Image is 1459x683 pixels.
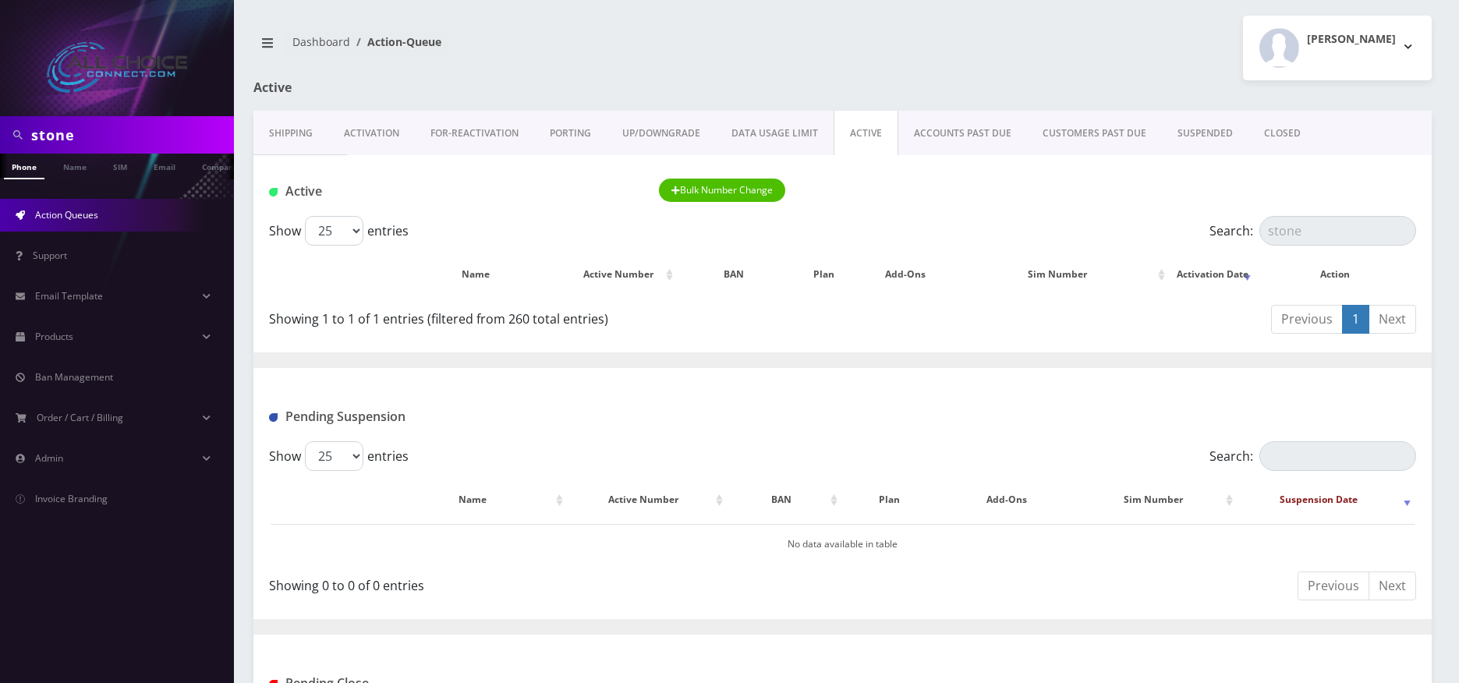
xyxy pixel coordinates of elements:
th: Suspension Date: activate to sort column ascending [1238,477,1415,522]
a: Previous [1271,305,1343,334]
label: Show entries [269,441,409,471]
span: Action Queues [35,208,98,221]
th: Sim Number: activate to sort column ascending [1078,477,1236,522]
a: ACCOUNTS PAST DUE [898,111,1027,156]
a: Dashboard [292,34,350,49]
a: Email [146,154,183,178]
a: Phone [4,154,44,179]
a: Company [194,154,246,178]
th: Activation Date: activate to sort column ascending [1170,252,1255,297]
span: Products [35,330,73,343]
img: Active [269,188,278,196]
label: Search: [1209,441,1416,471]
td: No data available in table [271,524,1415,564]
a: CLOSED [1248,111,1316,156]
select: Showentries [305,441,363,471]
a: CUSTOMERS PAST DUE [1027,111,1162,156]
h1: Active [253,80,631,95]
th: Plan [791,252,856,297]
div: Showing 0 to 0 of 0 entries [269,570,831,595]
a: ACTIVE [834,111,898,156]
h2: [PERSON_NAME] [1307,33,1396,46]
th: Add-Ons [858,252,953,297]
th: Name: activate to sort column ascending [385,477,566,522]
input: Search: [1259,441,1416,471]
a: Activation [328,111,415,156]
label: Search: [1209,216,1416,246]
input: Search: [1259,216,1416,246]
a: SUSPENDED [1162,111,1248,156]
a: SIM [105,154,135,178]
select: Showentries [305,216,363,246]
label: Show entries [269,216,409,246]
a: Name [55,154,94,178]
a: Shipping [253,111,328,156]
h1: Pending Suspension [269,409,636,424]
th: Active Number: activate to sort column ascending [568,252,676,297]
a: 1 [1342,305,1369,334]
button: Bulk Number Change [659,179,785,202]
a: UP/DOWNGRADE [607,111,716,156]
th: Plan [843,477,936,522]
nav: breadcrumb [253,26,831,70]
h1: Active [269,184,636,199]
a: DATA USAGE LIMIT [716,111,834,156]
a: Next [1369,305,1416,334]
span: Invoice Branding [35,492,108,505]
input: Search in Company [31,120,230,150]
a: Previous [1298,572,1369,600]
th: BAN [678,252,790,297]
a: FOR-REActivation [415,111,534,156]
span: Admin [35,451,63,465]
th: BAN: activate to sort column ascending [728,477,841,522]
th: Action [1256,252,1415,297]
button: [PERSON_NAME] [1243,16,1432,80]
a: Next [1369,572,1416,600]
th: Sim Number: activate to sort column ascending [954,252,1169,297]
img: All Choice Connect [47,42,187,93]
span: Email Template [35,289,103,303]
a: PORTING [534,111,607,156]
span: Ban Management [35,370,113,384]
th: Add-Ons [937,477,1076,522]
li: Action-Queue [350,34,441,50]
span: Order / Cart / Billing [37,411,123,424]
th: Name [385,252,566,297]
span: Support [33,249,67,262]
img: Pending Suspension [269,413,278,422]
th: Active Number: activate to sort column ascending [568,477,727,522]
div: Showing 1 to 1 of 1 entries (filtered from 260 total entries) [269,303,831,328]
